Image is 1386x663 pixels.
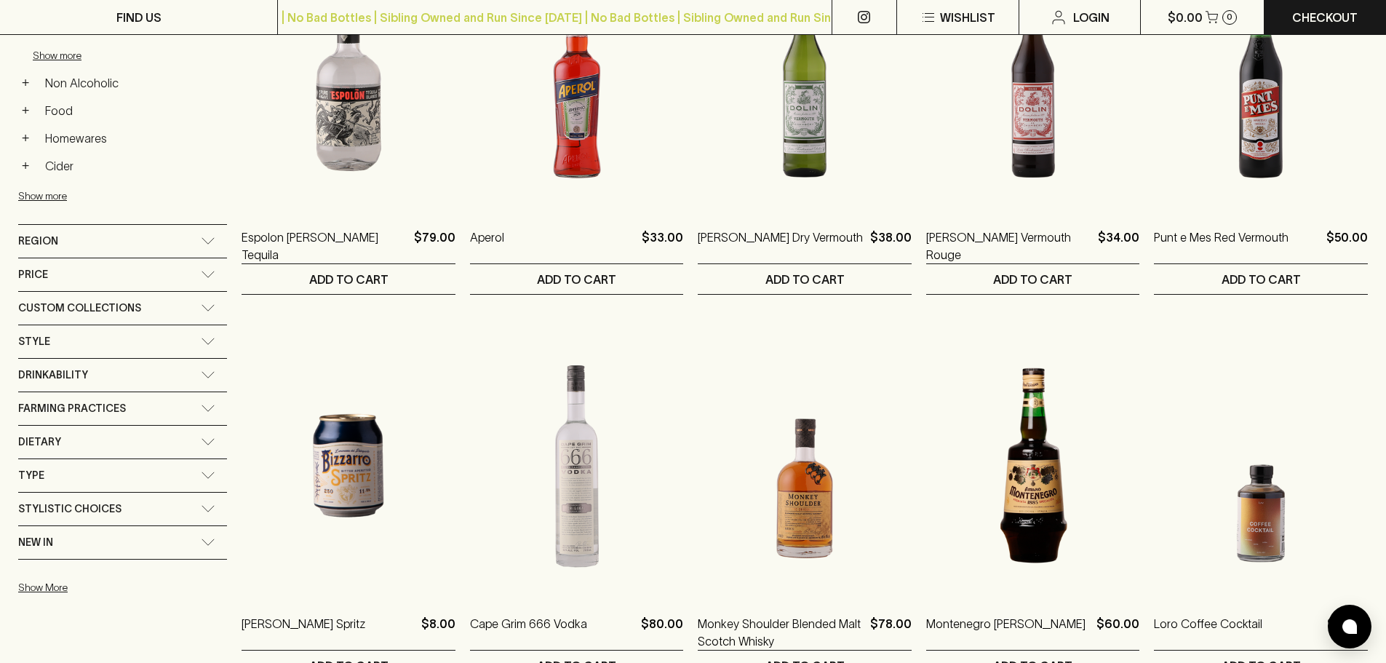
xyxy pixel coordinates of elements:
[1342,619,1357,634] img: bubble-icon
[1326,229,1368,263] p: $50.00
[242,229,408,263] a: Espolon [PERSON_NAME] Tequila
[1154,615,1262,650] a: Loro Coffee Cocktail
[537,271,616,288] p: ADD TO CART
[470,615,587,650] a: Cape Grim 666 Vodka
[18,76,33,90] button: +
[39,154,227,178] a: Cider
[18,467,44,485] span: Type
[18,392,227,425] div: Farming Practices
[18,359,227,392] div: Drinkability
[242,264,455,294] button: ADD TO CART
[18,292,227,325] div: Custom Collections
[18,232,58,250] span: Region
[870,229,912,263] p: $38.00
[698,229,863,263] a: [PERSON_NAME] Dry Vermouth
[414,229,455,263] p: $79.00
[18,493,227,525] div: Stylistic Choices
[1154,338,1368,593] img: Loro Coffee Cocktail
[470,229,504,263] a: Aperol
[18,181,209,211] button: Show more
[18,533,53,552] span: New In
[698,338,912,593] img: Monkey Shoulder Blended Malt Scotch Whisky
[18,400,126,418] span: Farming Practices
[470,264,684,294] button: ADD TO CART
[116,9,162,26] p: FIND US
[1096,615,1139,650] p: $60.00
[18,526,227,559] div: New In
[1327,615,1368,650] p: $35.00
[870,615,912,650] p: $78.00
[641,615,683,650] p: $80.00
[1154,264,1368,294] button: ADD TO CART
[18,299,141,317] span: Custom Collections
[39,98,227,123] a: Food
[993,271,1072,288] p: ADD TO CART
[926,615,1086,650] a: Montenegro [PERSON_NAME]
[926,229,1093,263] a: [PERSON_NAME] Vermouth Rouge
[18,159,33,173] button: +
[39,71,227,95] a: Non Alcoholic
[421,615,455,650] p: $8.00
[1227,13,1232,21] p: 0
[765,271,845,288] p: ADD TO CART
[18,258,227,291] div: Price
[18,131,33,146] button: +
[1154,229,1289,263] a: Punt e Mes Red Vermouth
[242,338,455,593] img: Bizzarro Spritz
[470,338,684,593] img: Cape Grim 666 Vodka
[309,271,389,288] p: ADD TO CART
[33,41,223,71] button: Show more
[18,325,227,358] div: Style
[39,126,227,151] a: Homewares
[642,229,683,263] p: $33.00
[18,426,227,458] div: Dietary
[18,366,88,384] span: Drinkability
[698,615,864,650] a: Monkey Shoulder Blended Malt Scotch Whisky
[242,615,365,650] a: [PERSON_NAME] Spritz
[18,433,61,451] span: Dietary
[18,266,48,284] span: Price
[18,103,33,118] button: +
[18,333,50,351] span: Style
[18,500,122,518] span: Stylistic Choices
[1073,9,1110,26] p: Login
[18,573,209,603] button: Show More
[926,264,1140,294] button: ADD TO CART
[1292,9,1358,26] p: Checkout
[926,338,1140,593] img: Montenegro Amaro
[18,459,227,492] div: Type
[1168,9,1203,26] p: $0.00
[18,225,227,258] div: Region
[940,9,995,26] p: Wishlist
[1098,229,1139,263] p: $34.00
[698,264,912,294] button: ADD TO CART
[1222,271,1301,288] p: ADD TO CART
